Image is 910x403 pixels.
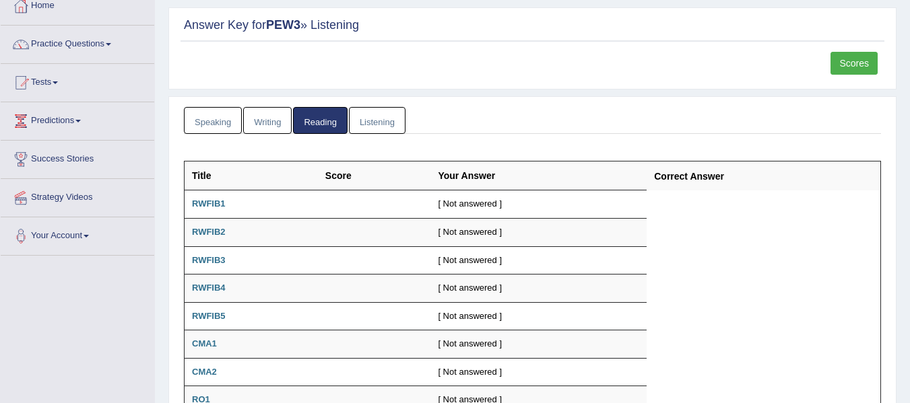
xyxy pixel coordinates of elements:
td: [ Not answered ] [430,358,647,386]
strong: PEW3 [266,18,300,32]
a: Tests [1,64,154,98]
th: Correct Answer [647,161,880,190]
a: Writing [243,107,292,135]
b: CMA1 [192,338,217,349]
th: Title [185,161,318,190]
a: Speaking [184,107,242,135]
a: Reading [293,107,347,135]
th: Your Answer [430,161,647,190]
b: RWFIB5 [192,311,226,321]
h2: Answer Key for » Listening [184,19,881,32]
td: [ Not answered ] [430,219,647,247]
td: [ Not answered ] [430,190,647,219]
a: Predictions [1,102,154,136]
b: RWFIB3 [192,255,226,265]
b: RWFIB1 [192,198,226,209]
td: [ Not answered ] [430,274,647,303]
a: Scores [831,52,878,75]
a: Practice Questions [1,26,154,59]
th: Score [318,161,431,190]
a: Success Stories [1,141,154,174]
td: [ Not answered ] [430,246,647,274]
a: Listening [349,107,405,135]
b: RWFIB4 [192,283,226,293]
b: CMA2 [192,367,217,377]
a: Strategy Videos [1,179,154,213]
td: [ Not answered ] [430,330,647,359]
b: RWFIB2 [192,227,226,237]
td: [ Not answered ] [430,302,647,330]
a: Your Account [1,217,154,251]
